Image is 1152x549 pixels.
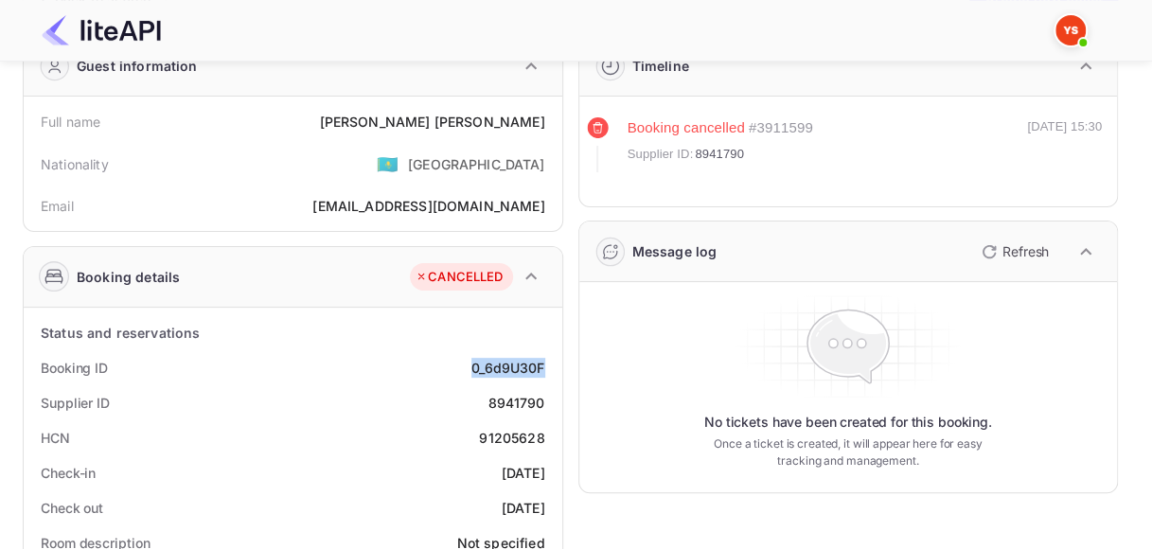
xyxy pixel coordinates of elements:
div: Full name [41,112,100,132]
div: Nationality [41,154,109,174]
div: Booking ID [41,358,108,378]
p: Refresh [1002,241,1049,261]
div: [GEOGRAPHIC_DATA] [408,154,545,174]
span: 8941790 [695,145,744,164]
div: [DATE] [502,463,545,483]
div: 91205628 [479,428,544,448]
img: Yandex Support [1055,15,1086,45]
div: Message log [632,241,718,261]
div: [DATE] [502,498,545,518]
div: Timeline [632,56,689,76]
div: Check out [41,498,103,518]
div: [EMAIL_ADDRESS][DOMAIN_NAME] [312,196,544,216]
div: [PERSON_NAME] [PERSON_NAME] [319,112,544,132]
div: [DATE] 15:30 [1027,117,1102,172]
div: CANCELLED [415,268,503,287]
div: Supplier ID [41,393,110,413]
div: HCN [41,428,70,448]
div: # 3911599 [749,117,813,139]
div: Booking cancelled [628,117,745,139]
div: 8941790 [487,393,544,413]
span: United States [377,147,399,181]
button: Refresh [970,237,1056,267]
div: Email [41,196,74,216]
div: Booking details [77,267,180,287]
div: Check-in [41,463,96,483]
p: No tickets have been created for this booking. [704,413,992,432]
div: Status and reservations [41,323,200,343]
p: Once a ticket is created, it will appear here for easy tracking and management. [704,435,992,469]
div: 0_6d9U30F [471,358,544,378]
img: LiteAPI Logo [42,15,161,45]
div: Guest information [77,56,198,76]
span: Supplier ID: [628,145,694,164]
